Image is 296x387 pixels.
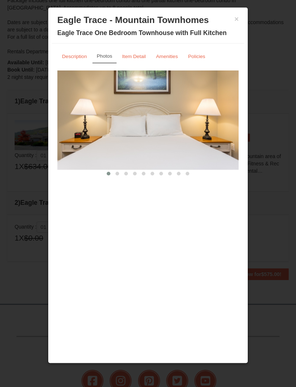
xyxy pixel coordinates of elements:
a: Description [57,49,92,64]
h3: Eagle Trace - Mountain Townhomes [57,15,239,26]
small: Photos [97,53,112,59]
button: × [235,15,239,23]
small: Item Detail [122,54,146,59]
a: Amenities [151,49,183,64]
h4: Eagle Trace One Bedroom Townhouse with Full Kitchen [57,29,239,37]
small: Description [62,54,87,59]
a: Policies [183,49,210,64]
small: Amenities [156,54,178,59]
a: Photos [92,49,117,64]
small: Policies [188,54,205,59]
a: Item Detail [117,49,151,64]
img: Renovated Bedroom [57,70,239,170]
